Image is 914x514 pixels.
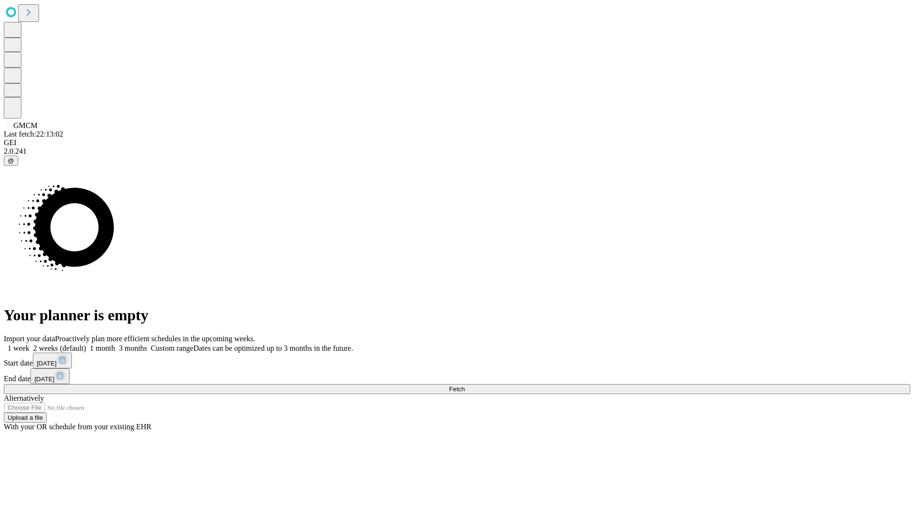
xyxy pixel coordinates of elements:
[4,394,44,402] span: Alternatively
[55,335,255,343] span: Proactively plan more efficient schedules in the upcoming weeks.
[4,423,151,431] span: With your OR schedule from your existing EHR
[4,138,910,147] div: GEI
[4,413,47,423] button: Upload a file
[193,344,353,352] span: Dates can be optimized up to 3 months in the future.
[449,385,465,393] span: Fetch
[4,147,910,156] div: 2.0.241
[34,376,54,383] span: [DATE]
[4,368,910,384] div: End date
[30,368,70,384] button: [DATE]
[119,344,147,352] span: 3 months
[8,157,14,164] span: @
[4,384,910,394] button: Fetch
[33,353,72,368] button: [DATE]
[4,353,910,368] div: Start date
[151,344,193,352] span: Custom range
[37,360,57,367] span: [DATE]
[33,344,86,352] span: 2 weeks (default)
[13,121,38,129] span: GMCM
[4,130,63,138] span: Last fetch: 22:13:02
[4,306,910,324] h1: Your planner is empty
[8,344,30,352] span: 1 week
[4,156,18,166] button: @
[90,344,115,352] span: 1 month
[4,335,55,343] span: Import your data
